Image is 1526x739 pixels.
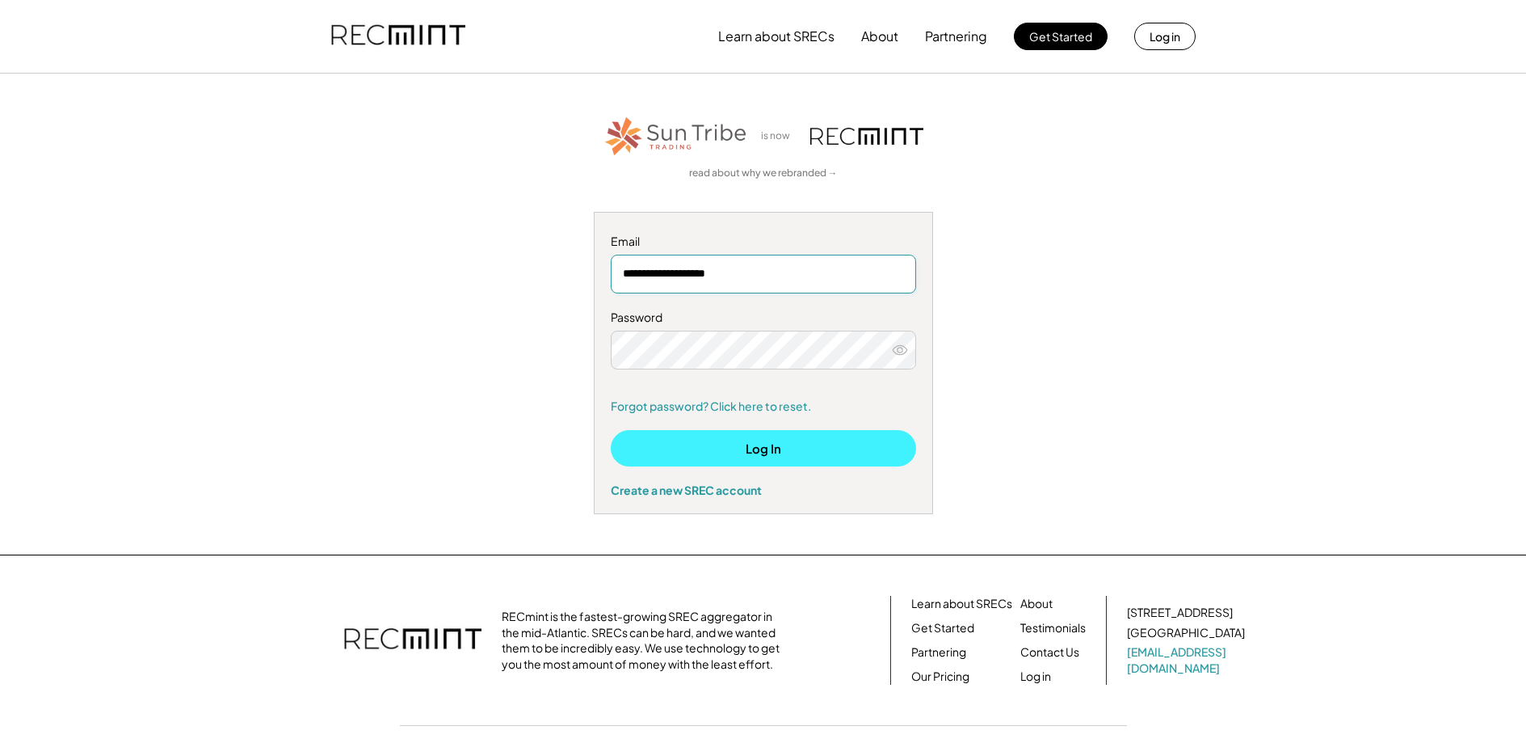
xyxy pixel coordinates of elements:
[1127,644,1248,676] a: [EMAIL_ADDRESS][DOMAIN_NAME]
[1020,644,1079,661] a: Contact Us
[1134,23,1196,50] button: Log in
[810,128,923,145] img: recmint-logotype%403x.png
[911,596,1012,612] a: Learn about SRECs
[911,644,966,661] a: Partnering
[1020,620,1086,636] a: Testimonials
[1127,625,1245,641] div: [GEOGRAPHIC_DATA]
[911,669,969,685] a: Our Pricing
[603,114,749,158] img: STT_Horizontal_Logo%2B-%2BColor.png
[925,20,987,53] button: Partnering
[344,612,481,669] img: recmint-logotype%403x.png
[502,609,788,672] div: RECmint is the fastest-growing SREC aggregator in the mid-Atlantic. SRECs can be hard, and we wan...
[1014,23,1108,50] button: Get Started
[718,20,834,53] button: Learn about SRECs
[611,310,916,326] div: Password
[757,129,802,143] div: is now
[689,167,838,180] a: read about why we rebranded →
[331,9,465,64] img: recmint-logotype%403x.png
[1020,596,1053,612] a: About
[1127,605,1233,621] div: [STREET_ADDRESS]
[911,620,974,636] a: Get Started
[611,234,916,250] div: Email
[861,20,898,53] button: About
[611,430,916,467] button: Log In
[1020,669,1051,685] a: Log in
[611,399,916,415] a: Forgot password? Click here to reset.
[611,483,916,497] div: Create a new SREC account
